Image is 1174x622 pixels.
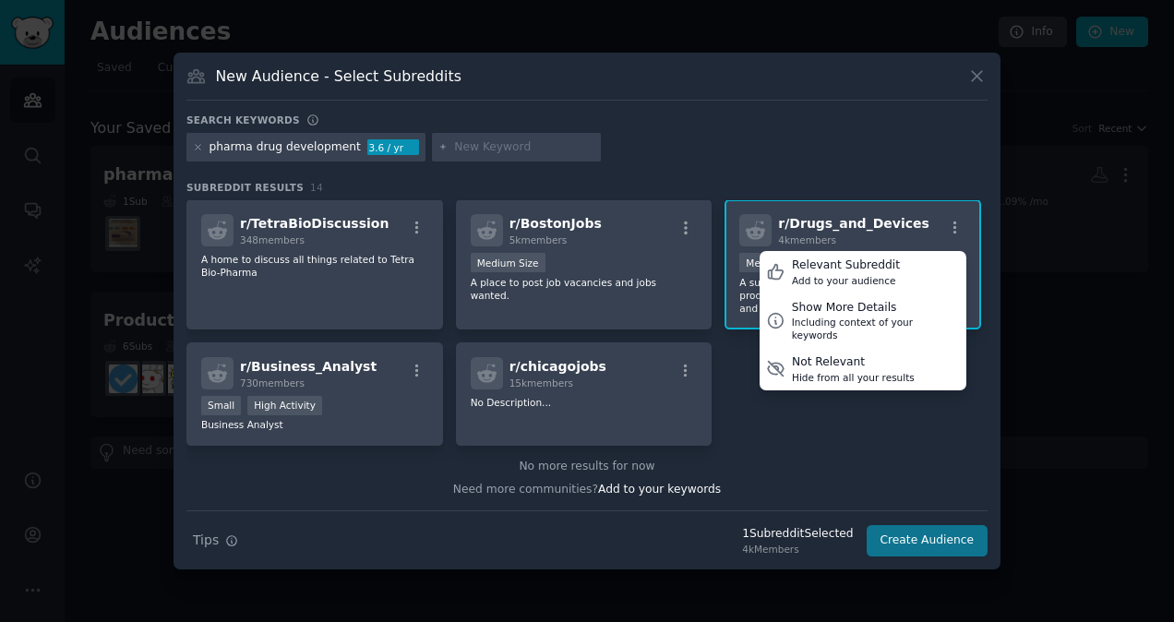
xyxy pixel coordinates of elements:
span: Tips [193,531,219,550]
span: 5k members [509,234,568,245]
div: Show More Details [792,300,960,317]
div: Need more communities? [186,475,988,498]
span: r/ chicagojobs [509,359,606,374]
span: r/ Drugs_and_Devices [778,216,928,231]
p: A subreddit for discussing pharmaceutical products, medical devices, biologics, vaccines and othe... [739,276,966,315]
p: No Description... [471,396,698,409]
div: 1 Subreddit Selected [742,526,853,543]
span: 15k members [509,377,573,389]
p: A home to discuss all things related to Tetra Bio-Pharma [201,253,428,279]
div: Small [201,396,241,415]
p: Business Analyst [201,418,428,431]
div: Including context of your keywords [792,316,960,341]
span: Subreddit Results [186,181,304,194]
span: 730 members [240,377,305,389]
div: Add to your audience [792,274,900,287]
span: r/ BostonJobs [509,216,602,231]
div: Hide from all your results [792,371,915,384]
div: Relevant Subreddit [792,257,900,274]
h3: New Audience - Select Subreddits [216,66,461,86]
span: r/ Business_Analyst [240,359,377,374]
button: Tips [186,524,245,556]
span: Add to your keywords [598,483,721,496]
div: No more results for now [186,459,988,475]
div: Medium Size [739,253,814,272]
span: 348 members [240,234,305,245]
div: Medium Size [471,253,545,272]
div: 3.6 / yr [367,139,419,156]
div: High Activity [247,396,322,415]
input: New Keyword [454,139,594,156]
span: 4k members [778,234,836,245]
div: pharma drug development [210,139,361,156]
div: 4k Members [742,543,853,556]
div: Not Relevant [792,354,915,371]
span: r/ TetraBioDiscussion [240,216,389,231]
span: 14 [310,182,323,193]
p: A place to post job vacancies and jobs wanted. [471,276,698,302]
button: Create Audience [867,525,988,556]
h3: Search keywords [186,114,300,126]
